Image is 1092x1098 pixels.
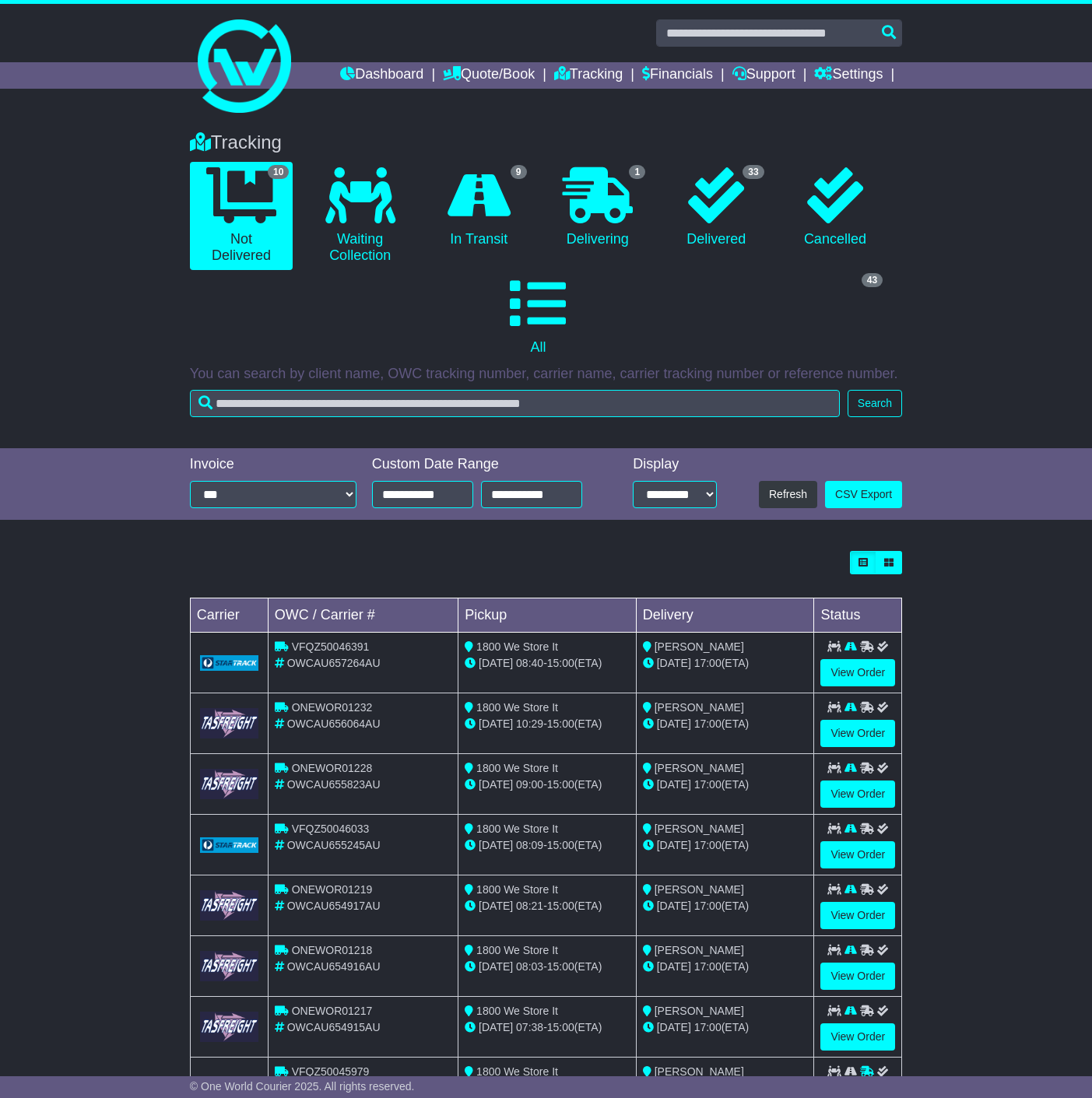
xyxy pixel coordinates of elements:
img: GetCarrierServiceLogo [200,655,258,671]
span: [PERSON_NAME] [655,640,744,653]
span: 1800 We Store It [476,762,558,774]
span: 15:00 [547,960,574,973]
span: 09:00 [516,778,543,791]
span: 08:03 [516,960,543,973]
span: OWCAU654917AU [287,900,381,912]
a: View Order [820,902,895,929]
span: 17:00 [694,839,722,851]
span: ONEWOR01232 [292,701,372,714]
span: [DATE] [657,900,691,912]
span: 1800 We Store It [476,883,558,896]
span: ONEWOR01218 [292,944,372,956]
a: Settings [814,62,883,89]
a: View Order [820,841,895,868]
div: - (ETA) [465,1019,630,1036]
a: 9 In Transit [427,162,531,254]
a: View Order [820,659,895,686]
a: 43 All [190,270,887,362]
span: [PERSON_NAME] [655,1065,744,1078]
span: 1800 We Store It [476,1065,558,1078]
span: [DATE] [479,657,513,669]
a: Support [732,62,795,89]
a: View Order [820,963,895,990]
span: [PERSON_NAME] [655,883,744,896]
span: OWCAU654916AU [287,960,381,973]
a: 33 Delivered [665,162,768,254]
a: View Order [820,1023,895,1051]
img: GetCarrierServiceLogo [200,890,258,921]
a: View Order [820,781,895,808]
div: Invoice [190,456,356,473]
span: OWCAU654915AU [287,1021,381,1033]
span: 43 [862,273,883,287]
a: Tracking [554,62,623,89]
div: - (ETA) [465,898,630,914]
span: VFQZ50046033 [292,823,370,835]
img: GetCarrierServiceLogo [200,951,258,981]
span: 17:00 [694,657,722,669]
span: 08:09 [516,839,543,851]
a: Dashboard [340,62,423,89]
div: - (ETA) [465,777,630,793]
img: GetCarrierServiceLogo [200,708,258,738]
span: 1800 We Store It [476,640,558,653]
span: 9 [511,165,527,179]
span: [PERSON_NAME] [655,823,744,835]
span: [DATE] [657,1021,691,1033]
span: 15:00 [547,717,574,730]
span: [DATE] [479,839,513,851]
span: [PERSON_NAME] [655,701,744,714]
div: - (ETA) [465,959,630,975]
span: OWCAU656064AU [287,717,381,730]
span: ONEWOR01217 [292,1005,372,1017]
span: [DATE] [479,900,513,912]
div: - (ETA) [465,837,630,854]
div: (ETA) [643,959,808,975]
span: 1800 We Store It [476,701,558,714]
span: [DATE] [657,839,691,851]
div: (ETA) [643,655,808,672]
span: 33 [743,165,764,179]
div: (ETA) [643,777,808,793]
a: 10 Not Delivered [190,162,293,270]
div: Tracking [182,132,910,154]
span: OWCAU655823AU [287,778,381,791]
img: GetCarrierServiceLogo [200,769,258,799]
span: 1 [629,165,645,179]
a: CSV Export [825,481,902,508]
a: Financials [642,62,713,89]
button: Search [848,390,902,417]
span: 08:21 [516,900,543,912]
span: [DATE] [657,778,691,791]
span: [DATE] [657,960,691,973]
img: GetCarrierServiceLogo [200,837,258,853]
span: [DATE] [657,657,691,669]
td: Carrier [190,598,268,632]
div: - (ETA) [465,655,630,672]
span: OWCAU655245AU [287,839,381,851]
span: [DATE] [479,1021,513,1033]
span: 10 [268,165,289,179]
span: 15:00 [547,657,574,669]
span: 08:40 [516,657,543,669]
span: 15:00 [547,839,574,851]
span: [DATE] [657,717,691,730]
span: ONEWOR01219 [292,883,372,896]
span: 17:00 [694,960,722,973]
td: Delivery [636,598,814,632]
span: VFQZ50045979 [292,1065,370,1078]
span: OWCAU657264AU [287,657,381,669]
span: 15:00 [547,1021,574,1033]
td: OWC / Carrier # [268,598,458,632]
span: 17:00 [694,778,722,791]
td: Pickup [458,598,637,632]
span: [PERSON_NAME] [655,944,744,956]
a: 1 Delivering [546,162,650,254]
td: Status [814,598,902,632]
div: (ETA) [643,1019,808,1036]
a: Waiting Collection [308,162,412,270]
div: (ETA) [643,898,808,914]
span: VFQZ50046391 [292,640,370,653]
span: 17:00 [694,900,722,912]
span: 1800 We Store It [476,823,558,835]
